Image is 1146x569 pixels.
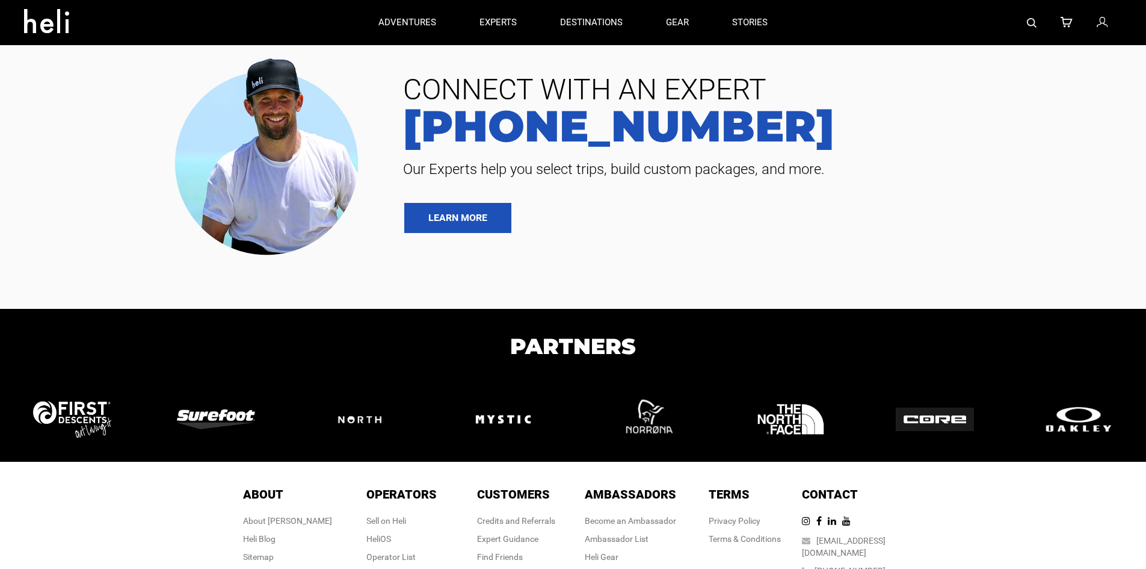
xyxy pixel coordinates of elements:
[585,552,618,562] a: Heli Gear
[709,534,781,544] a: Terms & Conditions
[321,399,399,440] img: logo
[1027,18,1037,28] img: search-bar-icon.svg
[366,515,437,527] div: Sell on Heli
[477,534,538,544] a: Expert Guidance
[753,382,828,457] img: logo
[33,401,111,437] img: logo
[585,516,676,526] a: Become an Ambassador
[404,203,511,233] a: LEARN MORE
[560,16,623,29] p: destinations
[896,408,974,432] img: logo
[165,48,376,261] img: contact our team
[477,516,555,526] a: Credits and Referrals
[243,515,332,527] div: About [PERSON_NAME]
[243,534,276,544] a: Heli Blog
[243,551,332,563] div: Sitemap
[477,551,555,563] div: Find Friends
[394,104,1128,148] a: [PHONE_NUMBER]
[366,534,391,544] a: HeliOS
[802,536,886,558] a: [EMAIL_ADDRESS][DOMAIN_NAME]
[243,487,283,502] span: About
[394,75,1128,104] span: CONNECT WITH AN EXPERT
[378,16,436,29] p: adventures
[585,487,676,502] span: Ambassadors
[585,533,676,545] div: Ambassador List
[709,516,760,526] a: Privacy Policy
[609,382,685,457] img: logo
[366,487,437,502] span: Operators
[177,409,255,429] img: logo
[802,487,858,502] span: Contact
[1040,404,1118,435] img: logo
[479,16,517,29] p: experts
[366,551,437,563] div: Operator List
[466,382,541,457] img: logo
[394,160,1128,179] span: Our Experts help you select trips, build custom packages, and more.
[709,487,750,502] span: Terms
[477,487,550,502] span: Customers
